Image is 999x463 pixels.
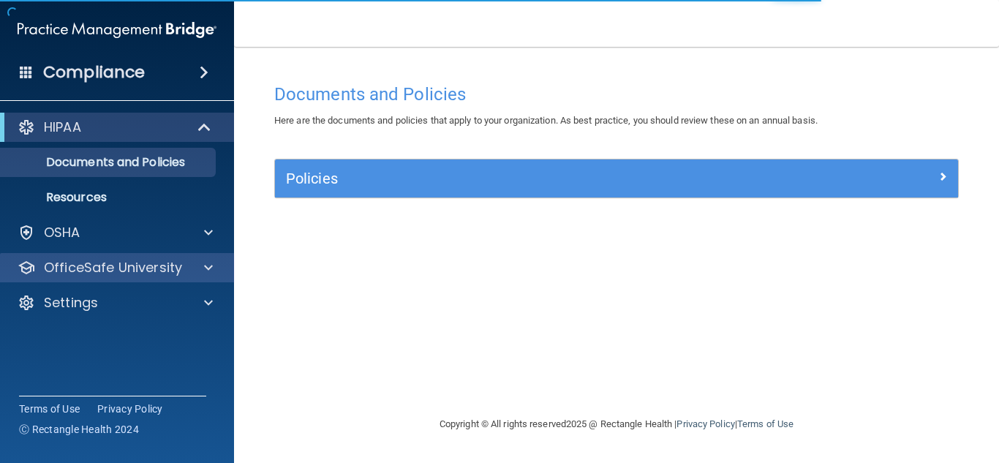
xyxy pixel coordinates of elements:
[676,418,734,429] a: Privacy Policy
[10,190,209,205] p: Resources
[44,294,98,312] p: Settings
[274,115,818,126] span: Here are the documents and policies that apply to your organization. As best practice, you should...
[18,15,216,45] img: PMB logo
[350,401,883,448] div: Copyright © All rights reserved 2025 @ Rectangle Health | |
[746,359,981,418] iframe: Drift Widget Chat Controller
[18,224,213,241] a: OSHA
[44,259,182,276] p: OfficeSafe University
[18,118,212,136] a: HIPAA
[43,62,145,83] h4: Compliance
[19,422,139,437] span: Ⓒ Rectangle Health 2024
[44,224,80,241] p: OSHA
[274,85,959,104] h4: Documents and Policies
[10,155,209,170] p: Documents and Policies
[19,402,80,416] a: Terms of Use
[737,418,793,429] a: Terms of Use
[97,402,163,416] a: Privacy Policy
[286,167,947,190] a: Policies
[44,118,81,136] p: HIPAA
[286,170,777,187] h5: Policies
[18,259,213,276] a: OfficeSafe University
[18,294,213,312] a: Settings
